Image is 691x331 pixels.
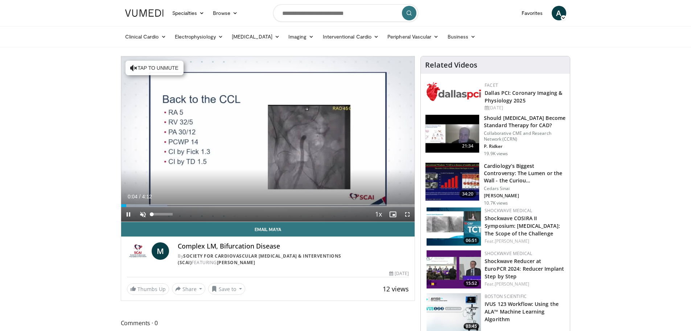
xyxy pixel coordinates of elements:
[389,270,409,277] div: [DATE]
[485,250,532,257] a: Shockwave Medical
[121,29,170,44] a: Clinical Cardio
[485,293,527,299] a: Boston Scientific
[484,151,508,157] p: 19.9K views
[485,300,559,323] a: IVUS 123 Workflow: Using the ALA™ Machine Learning Algorithm
[427,250,481,288] a: 15:52
[484,130,565,142] p: Collaborative CME and Research Network (CCRN)
[427,207,481,246] a: 06:51
[485,238,564,245] div: Feat.
[485,82,498,88] a: FACET
[459,190,477,198] span: 34:20
[485,258,564,280] a: Shockwave Reducer at EuroPCR 2024: Reducer Implant Step by Step
[383,284,409,293] span: 12 views
[136,207,150,222] button: Unmute
[443,29,480,44] a: Business
[427,250,481,288] img: fadbcca3-3c72-4f96-a40d-f2c885e80660.150x105_q85_crop-smart_upscale.jpg
[464,280,479,287] span: 15:52
[127,283,169,295] a: Thumbs Up
[552,6,566,20] a: A
[121,204,415,207] div: Progress Bar
[427,207,481,246] img: c35ce14a-3a80-4fd3-b91e-c59d4b4f33e6.150x105_q85_crop-smart_upscale.jpg
[284,29,318,44] a: Imaging
[139,194,141,199] span: /
[209,6,242,20] a: Browse
[121,207,136,222] button: Pause
[125,9,164,17] img: VuMedi Logo
[121,222,415,237] a: Email Maya
[484,162,565,184] h3: Cardiology’s Biggest Controversy: The Lumen or the Wall - the Curiou…
[485,207,532,214] a: Shockwave Medical
[425,114,565,157] a: 21:34 Should [MEDICAL_DATA] Become Standard Therapy for CAD? Collaborative CME and Research Netwo...
[127,242,149,260] img: Society for Cardiovascular Angiography & Interventions (SCAI)
[484,193,565,199] p: [PERSON_NAME]
[484,144,565,149] p: P. Ridker
[128,194,137,199] span: 0:04
[318,29,383,44] a: Interventional Cardio
[464,237,479,244] span: 06:51
[485,215,560,237] a: Shockwave COSIRA II Symposium: [MEDICAL_DATA]: The Scope of the Challenge
[227,29,284,44] a: [MEDICAL_DATA]
[484,200,508,206] p: 10.7K views
[170,29,227,44] a: Electrophysiology
[121,56,415,222] video-js: Video Player
[425,115,479,153] img: eb63832d-2f75-457d-8c1a-bbdc90eb409c.150x105_q85_crop-smart_upscale.jpg
[400,207,415,222] button: Fullscreen
[485,89,562,104] a: Dallas PCI: Coronary Imaging & Physiology 2025
[427,82,481,101] img: 939357b5-304e-4393-95de-08c51a3c5e2a.png.150x105_q85_autocrop_double_scale_upscale_version-0.2.png
[172,283,206,295] button: Share
[178,242,409,250] h4: Complex LM, Bifurcation Disease
[152,242,169,260] a: M
[273,4,418,22] input: Search topics, interventions
[495,238,529,244] a: [PERSON_NAME]
[168,6,209,20] a: Specialties
[152,213,173,215] div: Volume Level
[178,253,341,266] a: Society for Cardiovascular [MEDICAL_DATA] & Interventions (SCAI)
[383,29,443,44] a: Peripheral Vascular
[484,114,565,129] h3: Should [MEDICAL_DATA] Become Standard Therapy for CAD?
[142,194,152,199] span: 4:12
[178,253,409,266] div: By FEATURING
[485,105,564,111] div: [DATE]
[217,259,255,266] a: [PERSON_NAME]
[425,61,477,69] h4: Related Videos
[495,281,529,287] a: [PERSON_NAME]
[485,281,564,287] div: Feat.
[517,6,547,20] a: Favorites
[425,163,479,201] img: d453240d-5894-4336-be61-abca2891f366.150x105_q85_crop-smart_upscale.jpg
[386,207,400,222] button: Enable picture-in-picture mode
[121,318,415,328] span: Comments 0
[464,323,479,330] span: 03:45
[371,207,386,222] button: Playback Rate
[459,142,477,150] span: 21:34
[484,186,565,191] p: Cedars Sinai
[126,61,184,75] button: Tap to unmute
[208,283,245,295] button: Save to
[425,162,565,206] a: 34:20 Cardiology’s Biggest Controversy: The Lumen or the Wall - the Curiou… Cedars Sinai [PERSON_...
